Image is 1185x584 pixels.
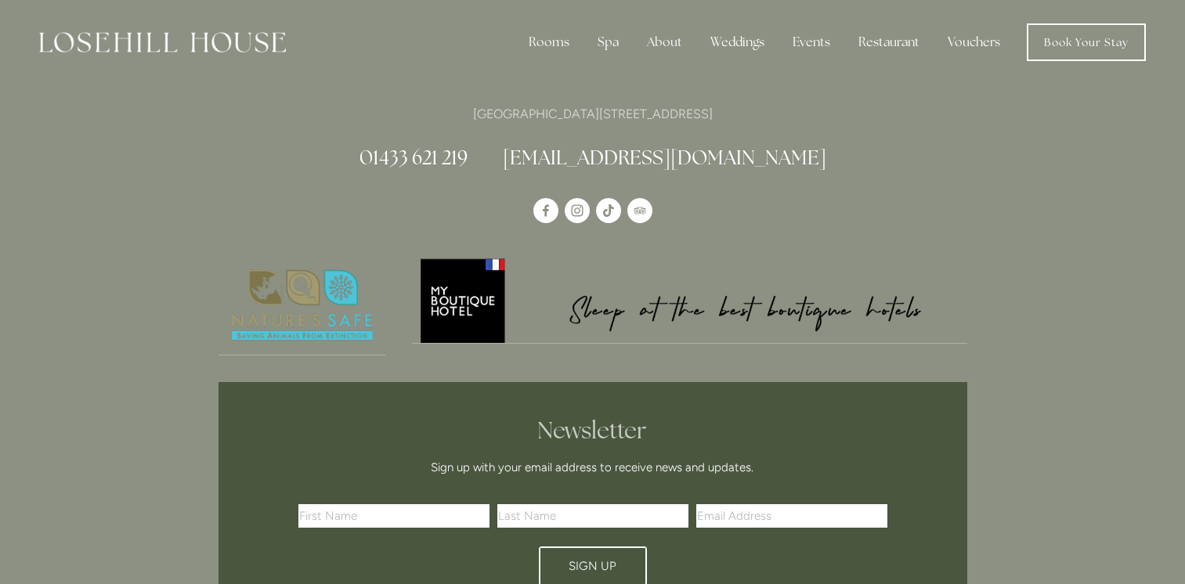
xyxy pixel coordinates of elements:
input: Email Address [696,504,887,528]
a: TripAdvisor [627,198,652,223]
div: Spa [585,27,631,58]
div: Weddings [698,27,777,58]
div: Events [780,27,843,58]
h2: Newsletter [304,416,882,445]
a: Instagram [565,198,590,223]
input: Last Name [497,504,688,528]
a: TikTok [596,198,621,223]
div: Rooms [516,27,582,58]
p: Sign up with your email address to receive news and updates. [304,458,882,477]
div: About [634,27,695,58]
img: Losehill House [39,32,286,52]
p: [GEOGRAPHIC_DATA][STREET_ADDRESS] [219,103,967,124]
img: My Boutique Hotel - Logo [412,256,967,343]
input: First Name [298,504,490,528]
a: Losehill House Hotel & Spa [533,198,558,223]
a: Vouchers [935,27,1013,58]
a: Nature's Safe - Logo [219,256,386,355]
div: Restaurant [846,27,932,58]
img: Nature's Safe - Logo [219,256,386,355]
a: [EMAIL_ADDRESS][DOMAIN_NAME] [503,145,826,170]
a: 01433 621 219 [359,145,468,170]
span: Sign Up [569,559,616,573]
a: Book Your Stay [1027,23,1146,61]
a: My Boutique Hotel - Logo [412,256,967,344]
